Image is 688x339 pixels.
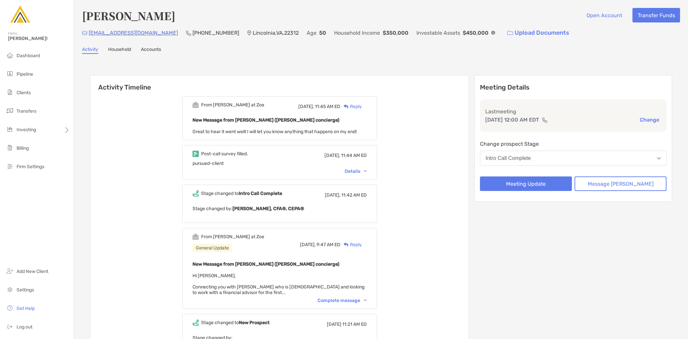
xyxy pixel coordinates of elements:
[6,285,14,293] img: settings icon
[201,234,264,240] div: From [PERSON_NAME] at Zoe
[364,170,367,172] img: Chevron icon
[575,176,666,191] button: Message [PERSON_NAME]
[201,191,282,196] div: Stage changed to
[657,157,661,160] img: Open dropdown arrow
[344,104,349,109] img: Reply icon
[8,3,32,26] img: Zoe Logo
[300,242,316,247] span: [DATE],
[6,322,14,330] img: logout icon
[334,29,380,37] p: Household Income
[345,169,367,174] div: Details
[486,155,531,161] div: Intro Call Complete
[17,53,40,58] span: Dashboard
[324,153,340,158] span: [DATE],
[344,243,349,247] img: Reply icon
[485,116,539,124] p: [DATE] 12:00 AM EDT
[6,51,14,59] img: dashboard icon
[193,29,239,37] p: [PHONE_NUMBER]
[480,176,572,191] button: Meeting Update
[17,127,36,132] span: Investing
[507,31,513,35] img: button icon
[638,116,661,123] button: Change
[632,8,680,22] button: Transfer Funds
[193,273,365,295] span: Hi [PERSON_NAME], Connecting you with [PERSON_NAME] who is [DEMOGRAPHIC_DATA] and looking to work...
[383,29,408,37] p: $350,000
[108,47,131,54] a: Household
[193,129,357,134] span: Great to hear it went well! I will let you know anything that happens on my end!
[581,8,627,22] button: Open Account
[17,145,29,151] span: Billing
[239,191,282,196] b: Intro Call Complete
[186,30,191,36] img: Phone Icon
[6,267,14,275] img: add_new_client icon
[416,29,460,37] p: Investable Assets
[6,125,14,133] img: investing icon
[542,117,548,123] img: communication type
[327,321,341,327] span: [DATE]
[6,70,14,78] img: pipeline icon
[6,162,14,170] img: firm-settings icon
[201,151,248,157] div: Post-call survey filled.
[89,29,178,37] p: [EMAIL_ADDRESS][DOMAIN_NAME]
[247,30,251,36] img: Location Icon
[201,102,264,108] div: From [PERSON_NAME] at Zoe
[8,36,70,41] span: [PERSON_NAME]!
[17,164,44,169] span: Firm Settings
[340,103,362,110] div: Reply
[233,206,304,211] b: [PERSON_NAME], CFA®, CEPA®
[307,29,317,37] p: Age
[193,205,367,213] p: Stage changed by:
[193,190,199,197] img: Event icon
[491,31,495,35] img: Info Icon
[17,71,33,77] span: Pipeline
[6,107,14,115] img: transfers icon
[17,108,36,114] span: Transfers
[193,117,339,123] b: New Message from [PERSON_NAME] ([PERSON_NAME] concierge)
[341,153,367,158] span: 11:44 AM ED
[82,8,175,23] h4: [PERSON_NAME]
[485,107,661,116] p: Last meeting
[319,29,326,37] p: 50
[193,320,199,326] img: Event icon
[201,320,270,325] div: Stage changed to
[325,192,340,198] span: [DATE],
[480,83,666,92] p: Meeting Details
[342,321,367,327] span: 11:21 AM ED
[6,144,14,152] img: billing icon
[17,324,32,330] span: Log out
[193,161,224,166] span: pursued-client
[193,261,339,267] b: New Message from [PERSON_NAME] ([PERSON_NAME] concierge)
[315,104,340,109] span: 11:45 AM ED
[17,306,35,311] span: Get Help
[82,47,98,54] a: Activity
[317,242,340,247] span: 9:47 AM ED
[364,299,367,301] img: Chevron icon
[6,304,14,312] img: get-help icon
[17,287,34,293] span: Settings
[17,269,48,274] span: Add New Client
[239,320,270,325] b: New Prospect
[480,151,666,166] button: Intro Call Complete
[341,192,367,198] span: 11:42 AM ED
[480,140,666,148] p: Change prospect Stage
[141,47,161,54] a: Accounts
[17,90,31,95] span: Clients
[340,241,362,248] div: Reply
[90,75,469,91] h6: Activity Timeline
[193,102,199,108] img: Event icon
[193,244,232,252] div: General Update
[193,234,199,240] img: Event icon
[318,298,367,303] div: Complete message
[193,151,199,157] img: Event icon
[463,29,489,37] p: $450,000
[253,29,299,37] p: Lincolnia , VA , 22312
[298,104,314,109] span: [DATE],
[82,31,87,35] img: Email Icon
[503,26,574,40] a: Upload Documents
[6,88,14,96] img: clients icon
